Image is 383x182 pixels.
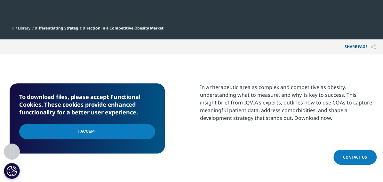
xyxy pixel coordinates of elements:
h5: To download files, please accept Functional Cookies. These cookies provide enhanced functionality... [19,93,155,116]
input: I Accept [19,124,155,139]
a: Contact Us [333,150,377,165]
span: Contact Us [343,154,367,160]
button: Share PAGEShare PAGE [340,39,380,54]
img: Share PAGE [371,44,376,50]
p: In a therapeutic area as complex and competitive as obesity, understanding what to measure, and w... [200,83,373,127]
p: Share PAGE [340,39,380,54]
span: Differentiating Strategic Direction in a Competitive Obesity Market [35,25,164,31]
button: Cookies Settings [4,163,20,179]
a: Library [18,25,30,31]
